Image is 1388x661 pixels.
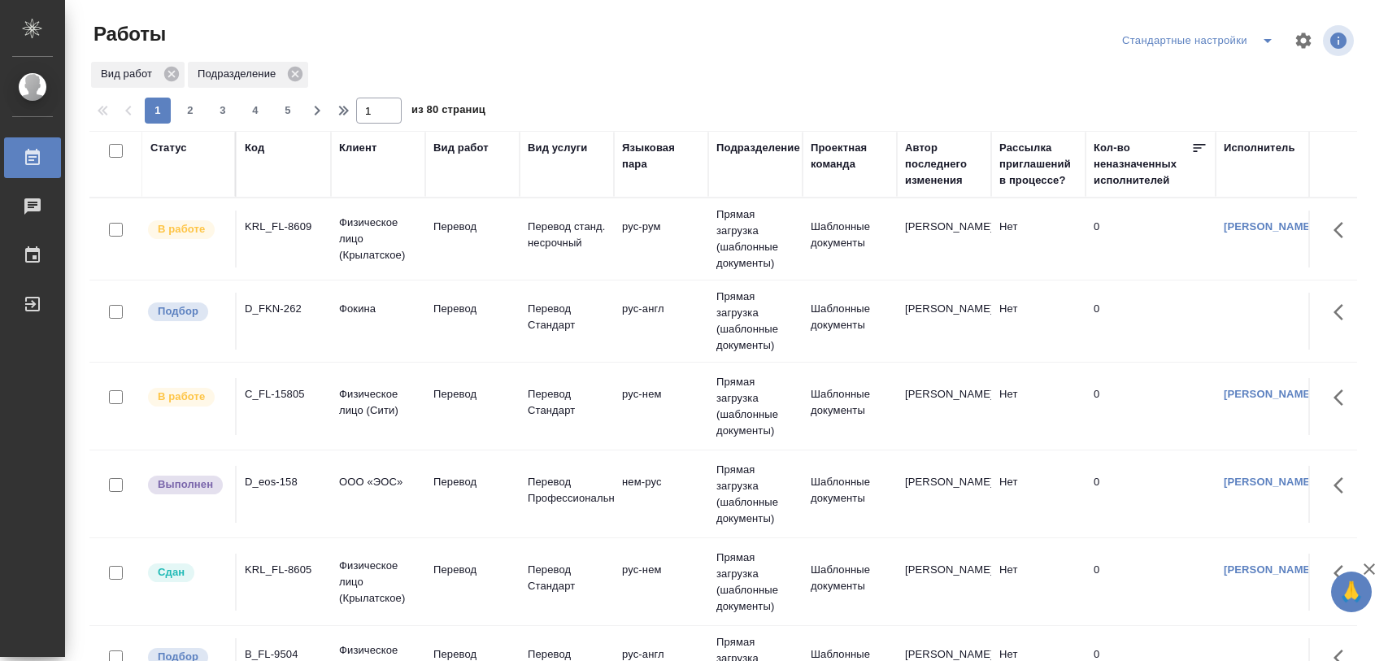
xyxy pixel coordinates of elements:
[339,558,417,607] p: Физическое лицо (Крылатское)
[339,301,417,317] p: Фокина
[433,386,511,402] p: Перевод
[210,98,236,124] button: 3
[245,386,323,402] div: C_FL-15805
[146,386,227,408] div: Исполнитель выполняет работу
[991,466,1086,523] td: Нет
[339,386,417,419] p: Физическое лицо (Сити)
[1324,211,1363,250] button: Здесь прячутся важные кнопки
[158,389,205,405] p: В работе
[245,140,264,156] div: Код
[528,301,606,333] p: Перевод Стандарт
[803,211,897,267] td: Шаблонные документы
[245,219,323,235] div: KRL_FL-8609
[999,140,1077,189] div: Рассылка приглашений в процессе?
[991,378,1086,435] td: Нет
[528,386,606,419] p: Перевод Стандарт
[339,474,417,490] p: ООО «ЭОС»
[433,219,511,235] p: Перевод
[1086,293,1216,350] td: 0
[1284,21,1323,60] span: Настроить таблицу
[897,466,991,523] td: [PERSON_NAME]
[614,293,708,350] td: рус-англ
[905,140,983,189] div: Автор последнего изменения
[803,466,897,523] td: Шаблонные документы
[1086,466,1216,523] td: 0
[991,293,1086,350] td: Нет
[1338,575,1365,609] span: 🙏
[411,100,485,124] span: из 80 страниц
[89,21,166,47] span: Работы
[622,140,700,172] div: Языковая пара
[708,454,803,535] td: Прямая загрузка (шаблонные документы)
[991,211,1086,267] td: Нет
[275,98,301,124] button: 5
[897,554,991,611] td: [PERSON_NAME]
[158,221,205,237] p: В работе
[210,102,236,119] span: 3
[897,211,991,267] td: [PERSON_NAME]
[897,293,991,350] td: [PERSON_NAME]
[1086,211,1216,267] td: 0
[716,140,800,156] div: Подразделение
[803,554,897,611] td: Шаблонные документы
[150,140,187,156] div: Статус
[242,98,268,124] button: 4
[1118,28,1284,54] div: split button
[1331,572,1372,612] button: 🙏
[528,474,606,507] p: Перевод Профессиональный
[708,541,803,623] td: Прямая загрузка (шаблонные документы)
[614,378,708,435] td: рус-нем
[811,140,889,172] div: Проектная команда
[177,98,203,124] button: 2
[1324,378,1363,417] button: Здесь прячутся важные кнопки
[1324,466,1363,505] button: Здесь прячутся важные кнопки
[433,140,489,156] div: Вид работ
[991,554,1086,611] td: Нет
[1324,554,1363,593] button: Здесь прячутся важные кнопки
[188,62,308,88] div: Подразделение
[146,562,227,584] div: Менеджер проверил работу исполнителя, передает ее на следующий этап
[339,215,417,263] p: Физическое лицо (Крылатское)
[242,102,268,119] span: 4
[245,474,323,490] div: D_eos-158
[1224,476,1314,488] a: [PERSON_NAME]
[158,564,185,581] p: Сдан
[101,66,158,82] p: Вид работ
[433,562,511,578] p: Перевод
[897,378,991,435] td: [PERSON_NAME]
[803,378,897,435] td: Шаблонные документы
[803,293,897,350] td: Шаблонные документы
[614,211,708,267] td: рус-рум
[1224,220,1314,233] a: [PERSON_NAME]
[146,301,227,323] div: Можно подбирать исполнителей
[708,366,803,447] td: Прямая загрузка (шаблонные документы)
[146,474,227,496] div: Исполнитель завершил работу
[146,219,227,241] div: Исполнитель выполняет работу
[614,466,708,523] td: нем-рус
[1086,554,1216,611] td: 0
[1086,378,1216,435] td: 0
[1324,293,1363,332] button: Здесь прячутся важные кнопки
[614,554,708,611] td: рус-нем
[1224,388,1314,400] a: [PERSON_NAME]
[528,219,606,251] p: Перевод станд. несрочный
[1224,140,1295,156] div: Исполнитель
[91,62,185,88] div: Вид работ
[245,562,323,578] div: KRL_FL-8605
[1323,25,1357,56] span: Посмотреть информацию
[158,476,213,493] p: Выполнен
[708,280,803,362] td: Прямая загрузка (шаблонные документы)
[198,66,281,82] p: Подразделение
[275,102,301,119] span: 5
[1224,563,1314,576] a: [PERSON_NAME]
[1094,140,1191,189] div: Кол-во неназначенных исполнителей
[433,301,511,317] p: Перевод
[708,198,803,280] td: Прямая загрузка (шаблонные документы)
[433,474,511,490] p: Перевод
[158,303,198,320] p: Подбор
[528,562,606,594] p: Перевод Стандарт
[339,140,376,156] div: Клиент
[177,102,203,119] span: 2
[245,301,323,317] div: D_FKN-262
[528,140,588,156] div: Вид услуги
